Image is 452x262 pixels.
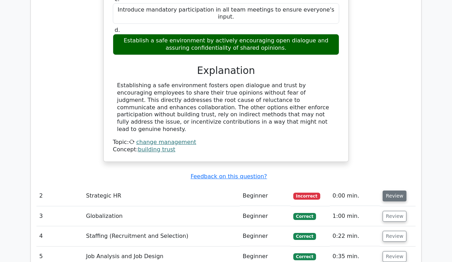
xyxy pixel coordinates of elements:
td: Beginner [240,186,290,206]
td: Beginner [240,206,290,226]
h3: Explanation [117,65,335,77]
td: Globalization [83,206,240,226]
div: Concept: [113,146,339,153]
td: 2 [36,186,83,206]
button: Review [383,191,406,201]
td: 0:22 min. [330,226,380,246]
td: 0:00 min. [330,186,380,206]
div: Establish a safe environment by actively encouraging open dialogue and assuring confidentiality o... [113,34,339,55]
div: Introduce mandatory participation in all team meetings to ensure everyone's input. [113,3,339,24]
a: Feedback on this question? [191,173,267,180]
a: change management [136,139,196,145]
span: Correct [293,253,316,260]
span: Correct [293,233,316,240]
td: 4 [36,226,83,246]
div: Topic: [113,139,339,146]
div: Establishing a safe environment fosters open dialogue and trust by encouraging employees to share... [117,82,335,133]
td: Strategic HR [83,186,240,206]
a: building trust [138,146,176,153]
button: Review [383,211,406,222]
td: Staffing (Recruitment and Selection) [83,226,240,246]
span: Incorrect [293,193,320,200]
span: d. [115,27,120,33]
td: 1:00 min. [330,206,380,226]
button: Review [383,231,406,242]
span: Correct [293,213,316,220]
button: Review [383,251,406,262]
td: Beginner [240,226,290,246]
td: 3 [36,206,83,226]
